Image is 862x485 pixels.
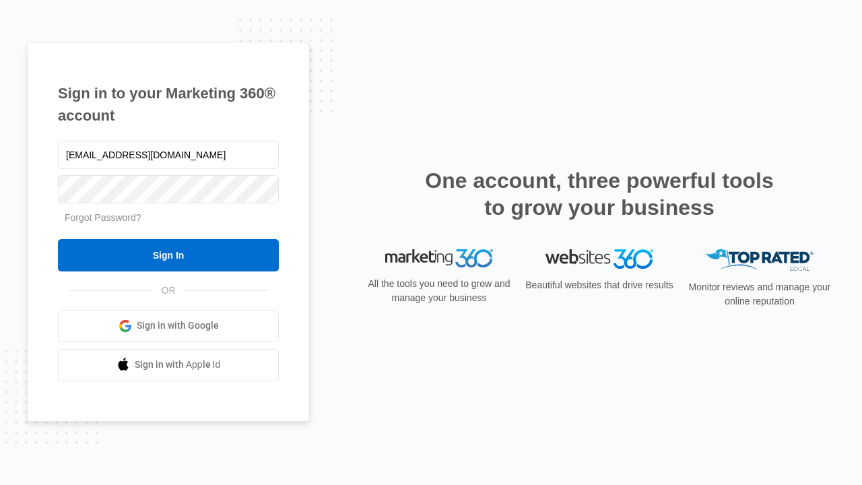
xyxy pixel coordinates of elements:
[58,239,279,271] input: Sign In
[152,284,185,298] span: OR
[524,278,675,292] p: Beautiful websites that drive results
[421,167,778,221] h2: One account, three powerful tools to grow your business
[58,349,279,381] a: Sign in with Apple Id
[545,249,653,269] img: Websites 360
[684,280,835,309] p: Monitor reviews and manage your online reputation
[65,212,141,223] a: Forgot Password?
[385,249,493,268] img: Marketing 360
[58,141,279,169] input: Email
[58,82,279,127] h1: Sign in to your Marketing 360® account
[137,319,219,333] span: Sign in with Google
[706,249,814,271] img: Top Rated Local
[58,310,279,342] a: Sign in with Google
[364,277,515,305] p: All the tools you need to grow and manage your business
[135,358,221,372] span: Sign in with Apple Id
